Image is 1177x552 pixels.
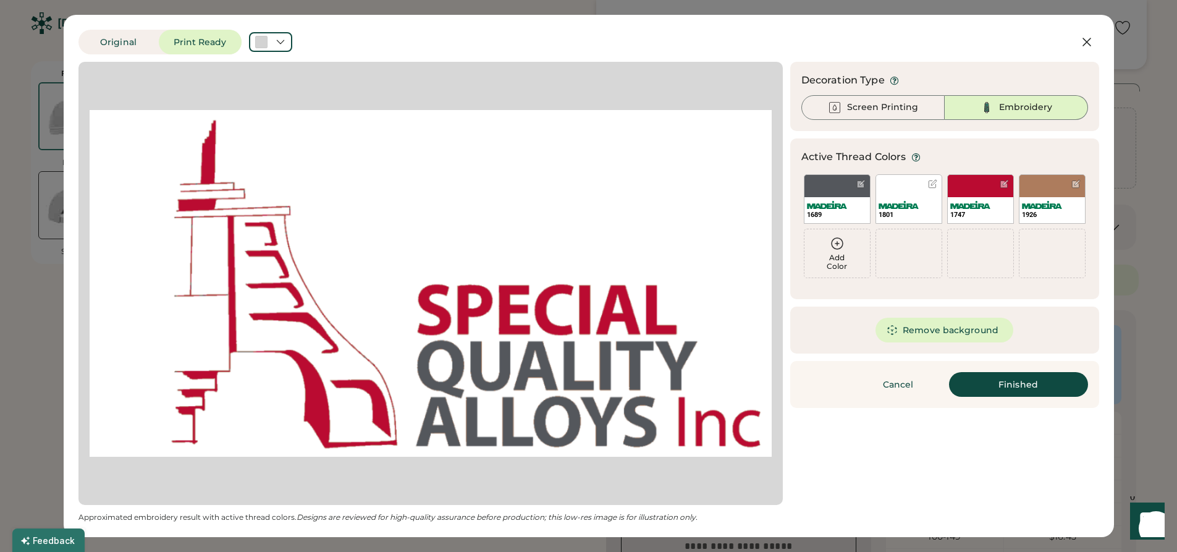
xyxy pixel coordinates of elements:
div: Add Color [804,253,870,271]
button: Original [78,30,159,54]
img: Madeira%20Logo.svg [807,201,847,209]
img: Madeira%20Logo.svg [1022,201,1062,209]
button: Print Ready [159,30,242,54]
img: Madeira%20Logo.svg [879,201,919,209]
div: Decoration Type [801,73,885,88]
img: Ink%20-%20Unselected.svg [827,100,842,115]
img: Madeira%20Logo.svg [950,201,990,209]
div: 1926 [1022,210,1082,219]
div: 1801 [879,210,939,219]
div: 1689 [807,210,867,219]
div: Screen Printing [847,101,918,114]
iframe: Front Chat [1118,496,1171,550]
button: Remove background [875,318,1013,342]
button: Finished [949,372,1088,397]
div: Embroidery [999,101,1052,114]
button: Cancel [855,372,942,397]
em: Designs are reviewed for high-quality assurance before production; this low-res image is for illu... [297,512,698,522]
div: 1747 [950,210,1011,219]
div: Approximated embroidery result with active thread colors. [78,512,783,522]
div: Active Thread Colors [801,150,906,164]
img: Thread%20Selected.svg [979,100,994,115]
